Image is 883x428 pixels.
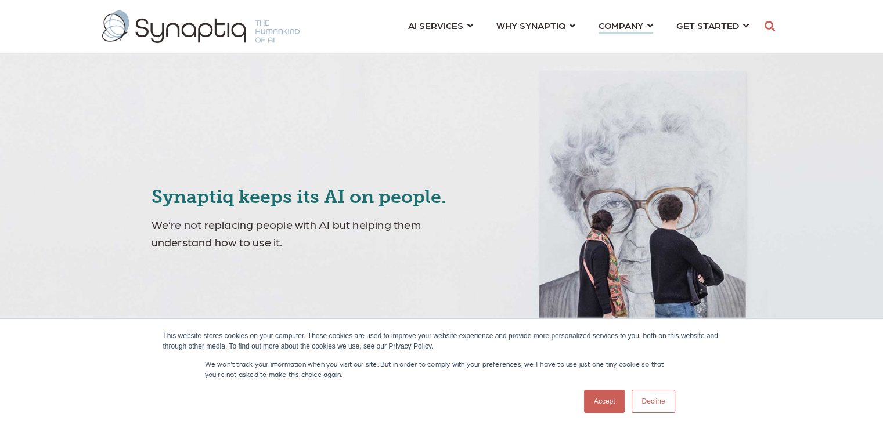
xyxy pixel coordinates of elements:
span: WHY SYNAPTIQ [496,17,565,33]
img: synaptiq logo-1 [102,10,300,43]
a: Accept [584,390,625,413]
a: GET STARTED [676,14,749,36]
span: GET STARTED [676,17,739,33]
p: We’re not replacing people with AI but helping them understand how to use it. [152,216,484,251]
a: WHY SYNAPTIQ [496,14,575,36]
a: AI SERVICES [408,14,473,36]
a: Decline [632,390,675,413]
div: This website stores cookies on your computer. These cookies are used to improve your website expe... [163,331,720,351]
span: COMPANY [599,17,643,33]
span: Synaptiq keeps its AI on people. [152,186,446,208]
a: COMPANY [599,14,653,36]
span: AI SERVICES [408,17,463,33]
p: We won't track your information when you visit our site. But in order to comply with your prefere... [205,358,679,379]
nav: menu [397,6,761,48]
